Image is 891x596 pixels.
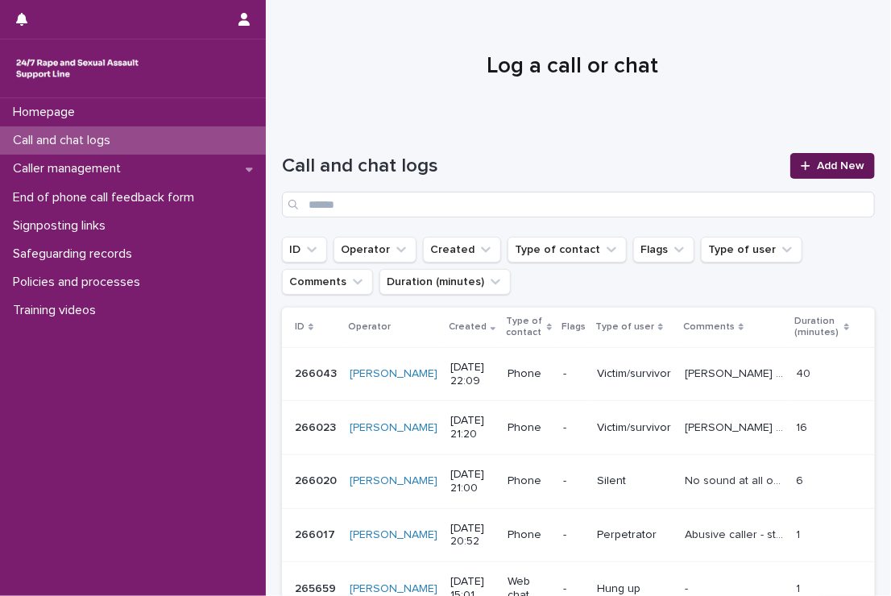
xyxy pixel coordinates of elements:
p: Signposting links [6,218,118,234]
button: Flags [633,237,694,263]
p: Created [449,318,487,336]
p: - [563,367,584,381]
p: Abusive caller - stated they were in a horny mood. Boundaries explained and call ended [685,525,786,542]
p: No sound at all offered to sit in silence then gave minute acknowledgement to ending [685,471,786,488]
button: Created [423,237,501,263]
p: Perpetrator [597,528,672,542]
p: Silent [597,474,672,488]
p: Safeguarding records [6,246,145,262]
h1: Log a call or chat [282,53,863,81]
button: Operator [334,237,416,263]
p: Phone [508,474,550,488]
input: Search [282,192,875,217]
p: Victim/survivor [597,367,672,381]
p: 266017 [295,525,338,542]
button: Duration (minutes) [379,269,511,295]
a: Add New [790,153,875,179]
p: - [685,579,691,596]
p: Victim/survivor [597,421,672,435]
p: [DATE] 21:00 [450,468,495,495]
p: Type of contact [506,312,543,342]
p: - [563,528,584,542]
p: 266020 [295,471,340,488]
p: Flags [562,318,586,336]
p: Training videos [6,303,109,318]
p: 1 [796,579,803,596]
p: Phone [508,528,550,542]
p: 40 [796,364,814,381]
p: Hung up [597,582,672,596]
p: 1 [796,525,803,542]
p: Type of user [595,318,654,336]
p: End of phone call feedback form [6,190,207,205]
a: [PERSON_NAME] [350,474,437,488]
p: Policies and processes [6,275,153,290]
p: Operator [348,318,391,336]
p: [DATE] 20:52 [450,522,495,549]
tr: 266020266020 [PERSON_NAME] [DATE] 21:00Phone-SilentNo sound at all offered to sit in silence then... [282,454,875,508]
tr: 266023266023 [PERSON_NAME] [DATE] 21:20Phone-Victim/survivor[PERSON_NAME] wanted to discuss recen... [282,401,875,455]
p: - [563,421,584,435]
a: [PERSON_NAME] [350,367,437,381]
p: - [563,582,584,596]
button: Type of user [701,237,802,263]
span: Add New [817,160,864,172]
p: - [563,474,584,488]
tr: 266043266043 [PERSON_NAME] [DATE] 22:09Phone-Victim/survivor[PERSON_NAME] wanted to explore feeli... [282,347,875,401]
a: [PERSON_NAME] [350,582,437,596]
button: ID [282,237,327,263]
a: [PERSON_NAME] [350,421,437,435]
p: Caller wanted to discuss recent work incident and explore what happened. RCEW CONSENT page signpo... [685,418,786,435]
img: rhQMoQhaT3yELyF149Cw [13,52,142,85]
h1: Call and chat logs [282,155,781,178]
p: Duration (minutes) [794,312,840,342]
p: 266023 [295,418,339,435]
p: 266043 [295,364,340,381]
p: 16 [796,418,810,435]
p: Phone [508,421,550,435]
p: 6 [796,471,806,488]
p: Homepage [6,105,88,120]
button: Type of contact [508,237,627,263]
p: Caller management [6,161,134,176]
p: 265659 [295,579,339,596]
p: Caller wanted to explore feelings around a recent housing meeting and feelings towards their trea... [685,364,786,381]
tr: 266017266017 [PERSON_NAME] [DATE] 20:52Phone-PerpetratorAbusive caller - stated they were in a ho... [282,508,875,562]
p: Comments [683,318,735,336]
p: Call and chat logs [6,133,123,148]
button: Comments [282,269,373,295]
p: [DATE] 22:09 [450,361,495,388]
p: [DATE] 21:20 [450,414,495,441]
p: ID [295,318,305,336]
a: [PERSON_NAME] [350,528,437,542]
p: Phone [508,367,550,381]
